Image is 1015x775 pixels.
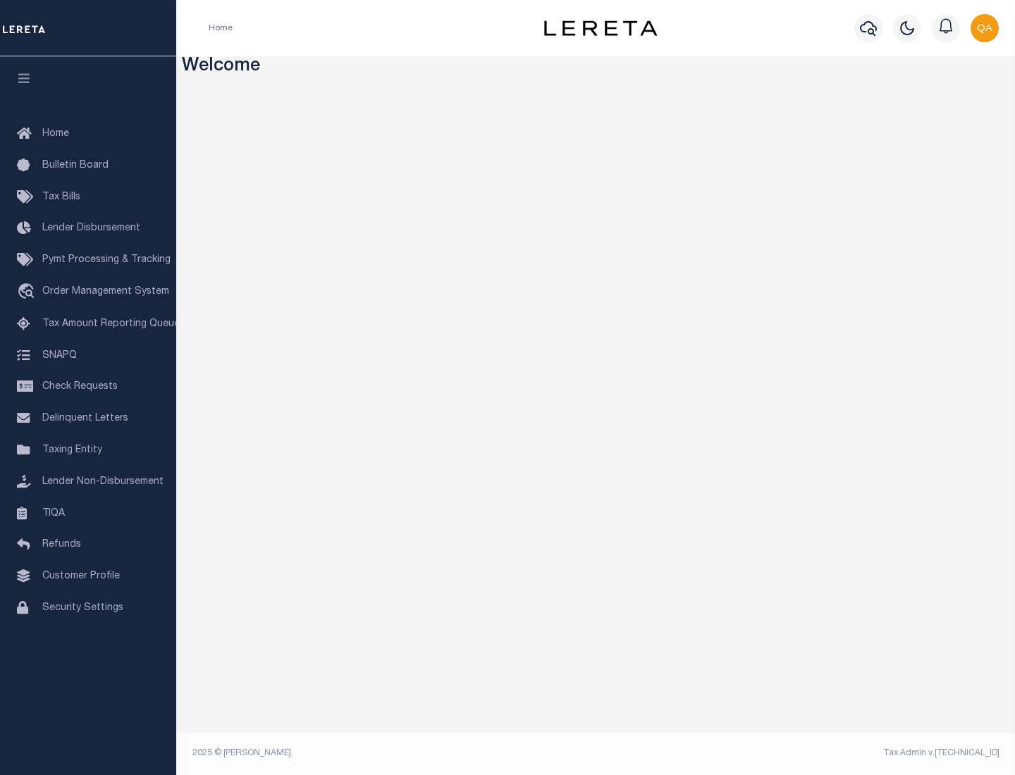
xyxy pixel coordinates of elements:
span: Refunds [42,540,81,550]
span: TIQA [42,508,65,518]
span: Check Requests [42,382,118,392]
span: Lender Non-Disbursement [42,477,164,487]
span: Customer Profile [42,571,120,581]
div: 2025 © [PERSON_NAME]. [182,747,596,759]
span: Pymt Processing & Tracking [42,255,171,265]
div: Tax Admin v.[TECHNICAL_ID] [606,747,999,759]
li: Home [209,22,233,35]
span: Order Management System [42,287,169,297]
span: Tax Bills [42,192,80,202]
span: Home [42,129,69,139]
span: Delinquent Letters [42,414,128,423]
span: Bulletin Board [42,161,109,170]
i: travel_explore [17,283,39,302]
span: Lender Disbursement [42,223,140,233]
span: Security Settings [42,603,123,613]
img: logo-dark.svg [544,20,657,36]
img: svg+xml;base64,PHN2ZyB4bWxucz0iaHR0cDovL3d3dy53My5vcmcvMjAwMC9zdmciIHBvaW50ZXItZXZlbnRzPSJub25lIi... [971,14,999,42]
span: Taxing Entity [42,445,102,455]
span: Tax Amount Reporting Queue [42,319,180,329]
h3: Welcome [182,56,1010,78]
span: SNAPQ [42,350,77,360]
